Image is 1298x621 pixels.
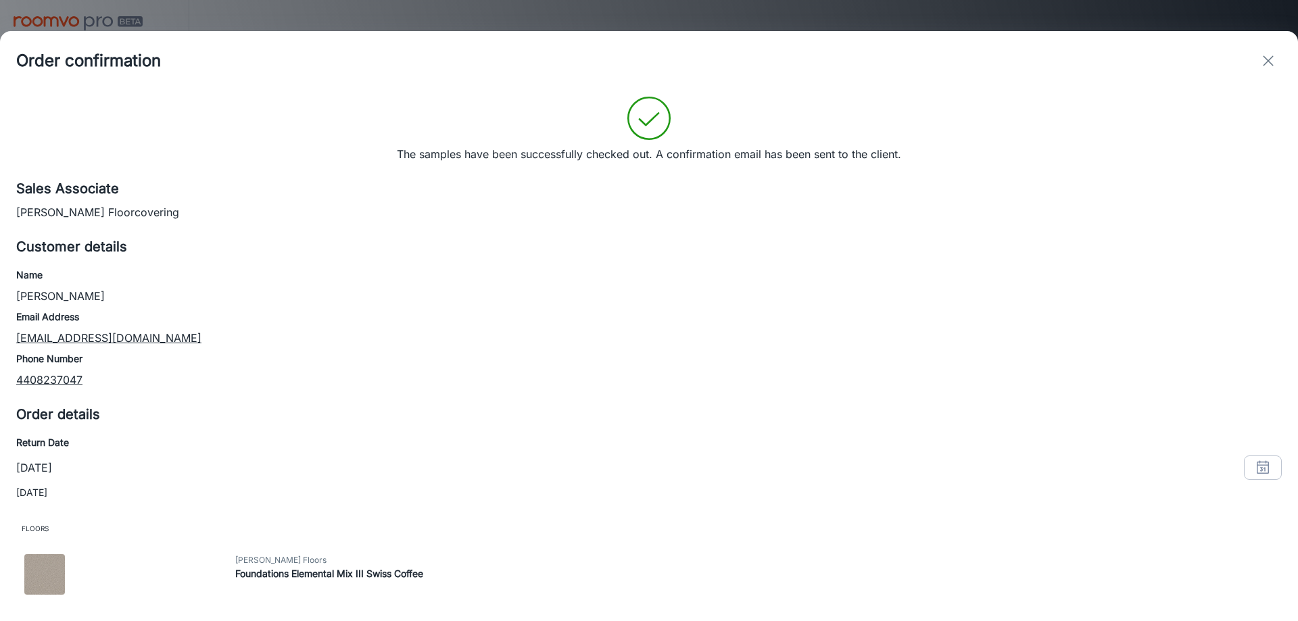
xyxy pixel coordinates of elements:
[397,146,901,162] p: The samples have been successfully checked out. A confirmation email has been sent to the client.
[16,204,1282,220] p: [PERSON_NAME] Floorcovering
[16,373,82,387] a: 4408237047
[16,404,1282,424] h5: Order details
[16,237,1282,257] h5: Customer details
[235,554,1284,566] span: [PERSON_NAME] Floors
[16,331,201,345] a: [EMAIL_ADDRESS][DOMAIN_NAME]
[24,554,65,595] img: Foundations Elemental Mix III Swiss Coffee
[1255,47,1282,74] button: exit
[16,178,1282,199] h5: Sales Associate
[16,49,161,73] h4: Order confirmation
[16,309,1282,324] h6: Email Address
[16,435,1282,450] h6: Return Date
[16,459,52,476] p: [DATE]
[16,516,1282,541] span: Floors
[16,288,1282,304] p: [PERSON_NAME]
[235,566,1284,581] h6: Foundations Elemental Mix III Swiss Coffee
[16,268,1282,282] h6: Name
[16,351,1282,366] h6: Phone Number
[16,485,1282,500] p: [DATE]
